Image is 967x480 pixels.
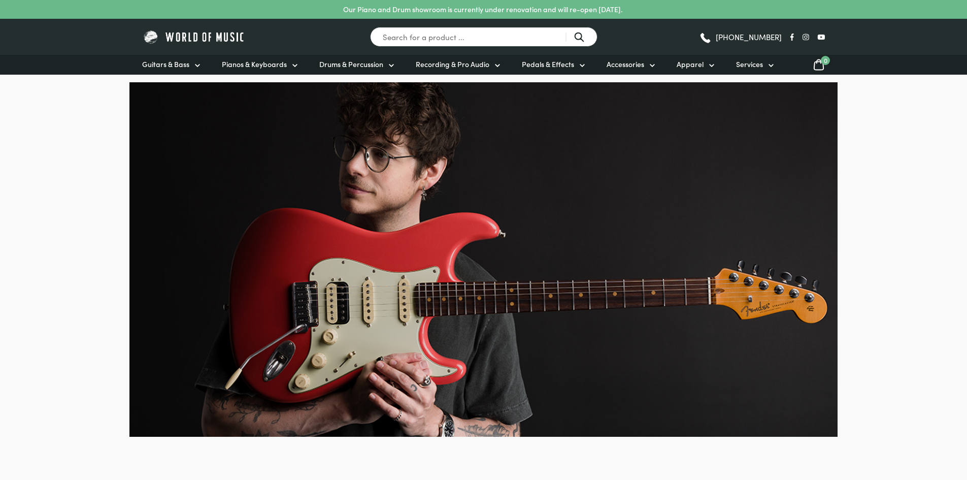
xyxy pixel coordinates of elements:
[416,59,489,70] span: Recording & Pro Audio
[607,59,644,70] span: Accessories
[142,59,189,70] span: Guitars & Bass
[820,368,967,480] iframe: Chat with our support team
[129,82,838,437] img: Fender-Ultraluxe-Hero
[319,59,383,70] span: Drums & Percussion
[677,59,704,70] span: Apparel
[522,59,574,70] span: Pedals & Effects
[699,29,782,45] a: [PHONE_NUMBER]
[222,59,287,70] span: Pianos & Keyboards
[821,56,830,65] span: 0
[142,29,246,45] img: World of Music
[736,59,763,70] span: Services
[716,33,782,41] span: [PHONE_NUMBER]
[343,4,622,15] p: Our Piano and Drum showroom is currently under renovation and will re-open [DATE].
[370,27,597,47] input: Search for a product ...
